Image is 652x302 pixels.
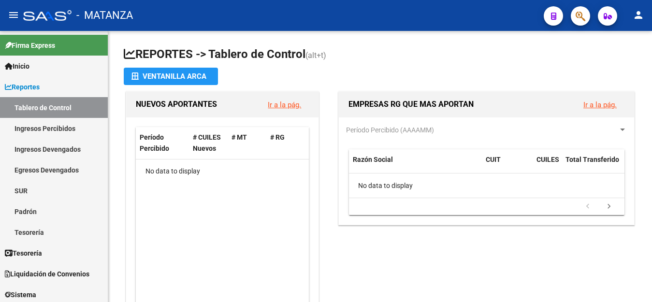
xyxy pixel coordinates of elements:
span: # MT [232,133,247,141]
datatable-header-cell: Período Percibido [136,127,189,159]
mat-icon: person [633,9,644,21]
datatable-header-cell: CUIT [482,149,533,181]
datatable-header-cell: # CUILES Nuevos [189,127,228,159]
iframe: Intercom live chat [619,269,642,292]
button: Ir a la pág. [260,96,309,114]
span: CUILES [536,156,559,163]
span: NUEVOS APORTANTES [136,100,217,109]
span: Reportes [5,82,40,92]
a: go to next page [600,201,618,212]
div: No data to display [349,173,629,198]
datatable-header-cell: # MT [228,127,266,159]
a: go to previous page [579,201,597,212]
span: Total Transferido [565,156,619,163]
datatable-header-cell: # RG [266,127,305,159]
span: Período Percibido [140,133,169,152]
span: Período Percibido (AAAAMM) [346,126,434,134]
span: Tesorería [5,248,42,259]
span: Inicio [5,61,29,72]
mat-icon: menu [8,9,19,21]
datatable-header-cell: Razón Social [349,149,482,181]
button: Ventanilla ARCA [124,68,218,85]
button: Ir a la pág. [576,96,624,114]
span: EMPRESAS RG QUE MAS APORTAN [348,100,474,109]
span: Sistema [5,289,36,300]
h1: REPORTES -> Tablero de Control [124,46,637,63]
div: No data to display [136,159,312,184]
span: Firma Express [5,40,55,51]
a: Ir a la pág. [268,101,301,109]
datatable-header-cell: Total Transferido [562,149,629,181]
span: (alt+t) [305,51,326,60]
span: Razón Social [353,156,393,163]
datatable-header-cell: CUILES [533,149,562,181]
span: CUIT [486,156,501,163]
div: Ventanilla ARCA [131,68,210,85]
a: Ir a la pág. [583,101,617,109]
span: # RG [270,133,285,141]
span: - MATANZA [76,5,133,26]
span: Liquidación de Convenios [5,269,89,279]
span: # CUILES Nuevos [193,133,221,152]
